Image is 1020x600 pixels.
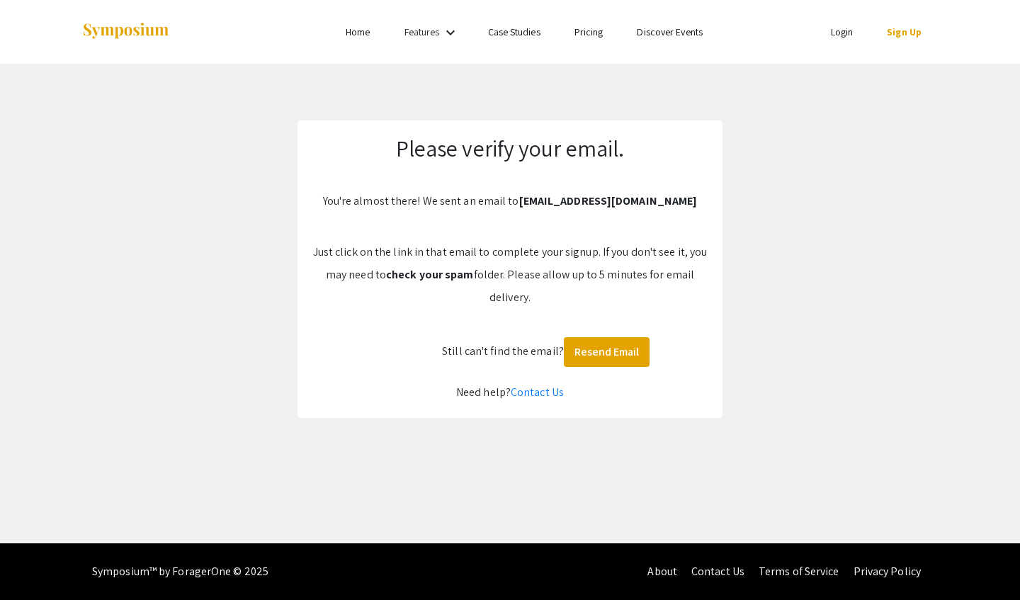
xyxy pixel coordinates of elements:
a: Sign Up [887,26,922,38]
img: Symposium by ForagerOne [81,22,170,41]
a: About [647,564,677,579]
mat-icon: Expand Features list [442,24,459,41]
h2: Please verify your email. [312,135,708,162]
a: Contact Us [691,564,744,579]
p: Just click on the link in that email to complete your signup. If you don't see it, you may need t... [312,241,708,309]
div: You're almost there! We sent an email to Still can't find the email? [297,120,722,418]
iframe: Chat [11,536,60,589]
a: Terms of Service [759,564,839,579]
a: Home [346,26,370,38]
a: Privacy Policy [854,564,921,579]
a: Discover Events [637,26,703,38]
a: Features [404,26,440,38]
div: Symposium™ by ForagerOne © 2025 [92,543,268,600]
b: [EMAIL_ADDRESS][DOMAIN_NAME] [519,193,698,208]
div: Need help? [312,381,708,404]
a: Login [831,26,854,38]
a: Pricing [574,26,603,38]
b: check your spam [386,267,474,282]
a: Case Studies [488,26,540,38]
button: Resend Email [564,337,650,367]
a: Contact Us [511,385,564,400]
